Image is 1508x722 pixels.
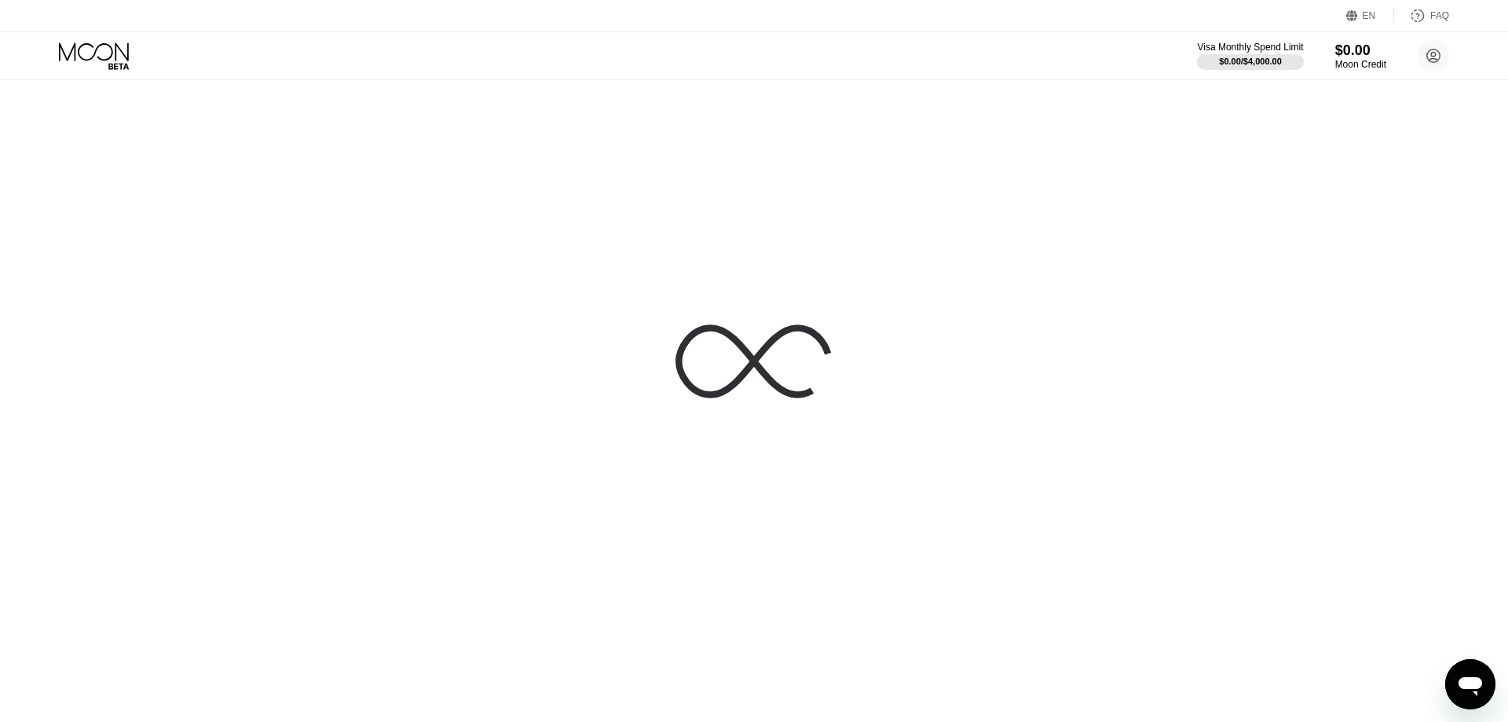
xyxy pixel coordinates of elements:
iframe: Кнопка запуска окна обмена сообщениями [1445,659,1495,709]
div: FAQ [1394,8,1449,24]
div: $0.00 / $4,000.00 [1219,57,1282,66]
div: EN [1363,10,1376,21]
div: $0.00Moon Credit [1335,42,1386,70]
div: $0.00 [1335,42,1386,59]
div: Moon Credit [1335,59,1386,70]
div: EN [1346,8,1394,24]
div: Visa Monthly Spend Limit [1197,42,1303,53]
div: Visa Monthly Spend Limit$0.00/$4,000.00 [1197,42,1303,70]
div: FAQ [1430,10,1449,21]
